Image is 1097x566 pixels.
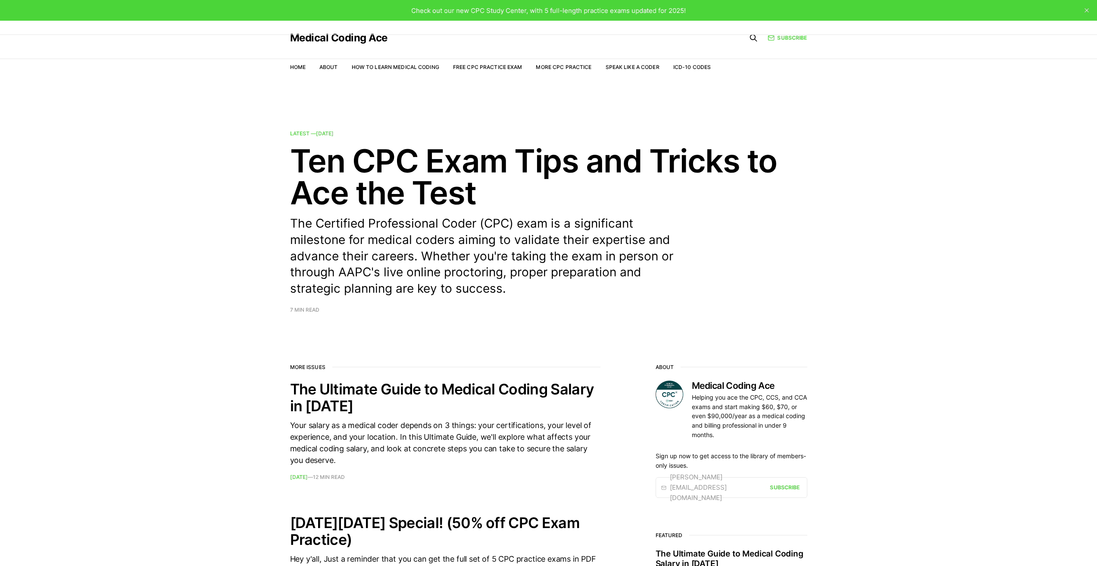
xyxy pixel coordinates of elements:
h2: [DATE][DATE] Special! (50% off CPC Exam Practice) [290,514,600,548]
a: [PERSON_NAME][EMAIL_ADDRESS][DOMAIN_NAME] Subscribe [656,477,807,498]
span: 7 min read [290,307,319,313]
a: Latest —[DATE] Ten CPC Exam Tips and Tricks to Ace the Test The Certified Professional Coder (CPC... [290,131,807,313]
time: [DATE] [316,130,334,137]
a: The Ultimate Guide to Medical Coding Salary in [DATE] Your salary as a medical coder depends on 3... [290,381,600,480]
a: More CPC Practice [536,64,591,70]
h2: About [656,364,807,370]
span: 12 min read [313,475,345,480]
img: Medical Coding Ace [656,381,683,408]
h2: More issues [290,364,600,370]
a: Free CPC Practice Exam [453,64,522,70]
div: Your salary as a medical coder depends on 3 things: your certifications, your level of experience... [290,419,600,466]
footer: — [290,475,600,480]
a: ICD-10 Codes [673,64,711,70]
p: Helping you ace the CPC, CCS, and CCA exams and start making $60, $70, or even $90,000/year as a ... [692,393,807,439]
iframe: portal-trigger [956,524,1097,566]
span: Check out our new CPC Study Center, with 5 full-length practice exams updated for 2025! [411,6,686,15]
h2: The Ultimate Guide to Medical Coding Salary in [DATE] [290,381,600,414]
button: close [1080,3,1094,17]
time: [DATE] [290,474,308,480]
div: [PERSON_NAME][EMAIL_ADDRESS][DOMAIN_NAME] [661,472,770,503]
span: Latest — [290,130,334,137]
h3: Medical Coding Ace [692,381,807,391]
a: Subscribe [768,34,807,42]
a: Medical Coding Ace [290,33,388,43]
a: About [319,64,338,70]
div: Subscribe [770,483,800,491]
h2: Ten CPC Exam Tips and Tricks to Ace the Test [290,145,807,209]
p: The Certified Professional Coder (CPC) exam is a significant milestone for medical coders aiming ... [290,216,687,297]
h3: Featured [656,532,807,538]
p: Sign up now to get access to the library of members-only issues. [656,451,807,470]
a: Home [290,64,306,70]
a: How to Learn Medical Coding [352,64,439,70]
a: Speak Like a Coder [606,64,659,70]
